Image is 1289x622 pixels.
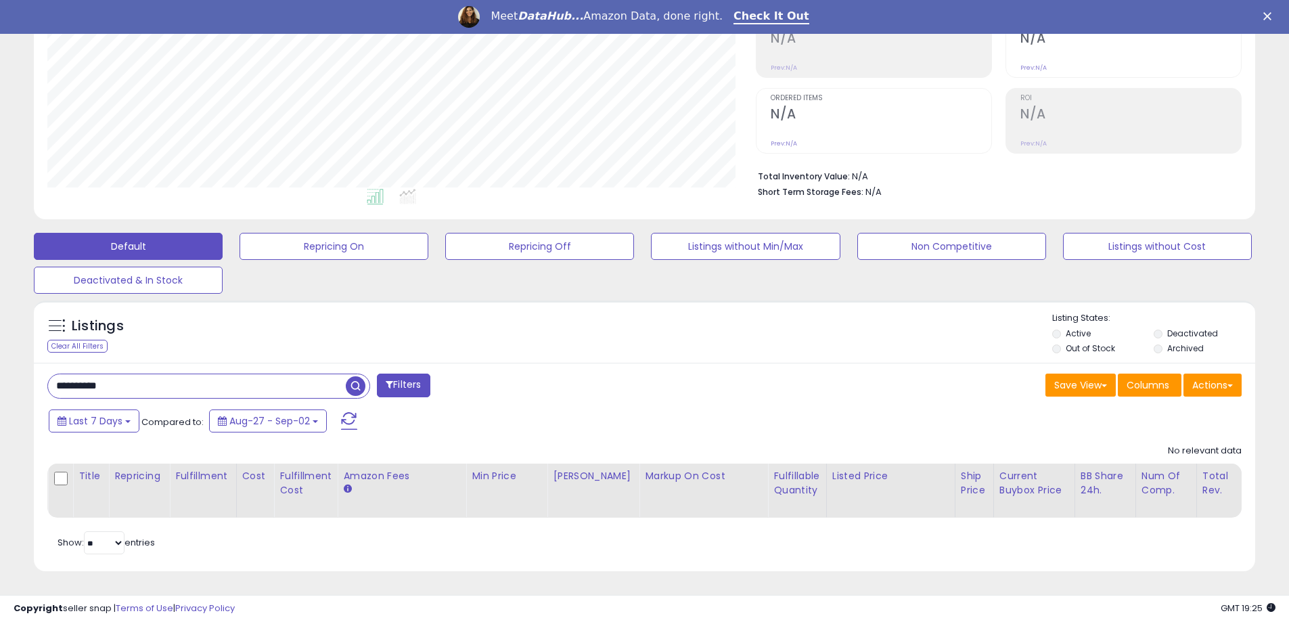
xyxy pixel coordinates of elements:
[240,233,428,260] button: Repricing On
[1066,342,1115,354] label: Out of Stock
[1167,328,1218,339] label: Deactivated
[645,469,762,483] div: Markup on Cost
[1127,378,1169,392] span: Columns
[242,469,269,483] div: Cost
[553,469,633,483] div: [PERSON_NAME]
[175,469,230,483] div: Fulfillment
[114,469,164,483] div: Repricing
[1167,342,1204,354] label: Archived
[34,233,223,260] button: Default
[343,483,351,495] small: Amazon Fees.
[518,9,583,22] i: DataHub...
[34,267,223,294] button: Deactivated & In Stock
[1118,374,1181,397] button: Columns
[14,602,235,615] div: seller snap | |
[1020,95,1241,102] span: ROI
[857,233,1046,260] button: Non Competitive
[1081,469,1130,497] div: BB Share 24h.
[1202,469,1252,497] div: Total Rev.
[1183,374,1242,397] button: Actions
[758,171,850,182] b: Total Inventory Value:
[1141,469,1191,497] div: Num of Comp.
[58,536,155,549] span: Show: entries
[472,469,541,483] div: Min Price
[961,469,988,497] div: Ship Price
[279,469,332,497] div: Fulfillment Cost
[771,64,797,72] small: Prev: N/A
[209,409,327,432] button: Aug-27 - Sep-02
[1052,312,1255,325] p: Listing States:
[141,416,204,428] span: Compared to:
[1020,64,1047,72] small: Prev: N/A
[1020,139,1047,148] small: Prev: N/A
[1045,374,1116,397] button: Save View
[832,469,949,483] div: Listed Price
[999,469,1069,497] div: Current Buybox Price
[771,139,797,148] small: Prev: N/A
[78,469,103,483] div: Title
[1263,12,1277,20] div: Close
[14,602,63,615] strong: Copyright
[343,469,460,483] div: Amazon Fees
[49,409,139,432] button: Last 7 Days
[229,414,310,428] span: Aug-27 - Sep-02
[1066,328,1091,339] label: Active
[458,6,480,28] img: Profile image for Georgie
[639,464,768,518] th: The percentage added to the cost of goods (COGS) that forms the calculator for Min & Max prices.
[1020,30,1241,49] h2: N/A
[758,167,1231,183] li: N/A
[651,233,840,260] button: Listings without Min/Max
[377,374,430,397] button: Filters
[1168,445,1242,458] div: No relevant data
[445,233,634,260] button: Repricing Off
[771,30,991,49] h2: N/A
[1020,106,1241,125] h2: N/A
[491,9,723,23] div: Meet Amazon Data, done right.
[116,602,173,615] a: Terms of Use
[47,340,108,353] div: Clear All Filters
[773,469,820,497] div: Fulfillable Quantity
[1221,602,1275,615] span: 2025-09-10 19:25 GMT
[733,9,809,24] a: Check It Out
[771,106,991,125] h2: N/A
[175,602,235,615] a: Privacy Policy
[69,414,122,428] span: Last 7 Days
[771,95,991,102] span: Ordered Items
[865,185,882,198] span: N/A
[72,317,124,336] h5: Listings
[1063,233,1252,260] button: Listings without Cost
[758,186,863,198] b: Short Term Storage Fees:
